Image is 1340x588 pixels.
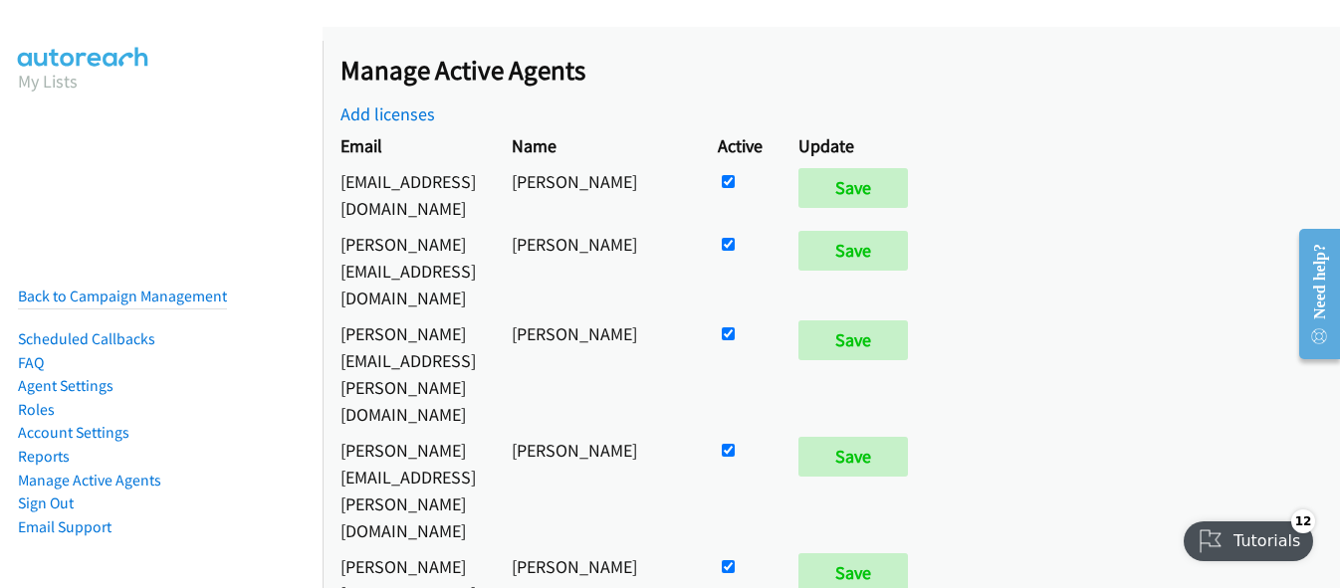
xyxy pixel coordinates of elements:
[18,400,55,419] a: Roles
[1282,215,1340,373] iframe: Resource Center
[798,168,908,208] input: Save
[18,353,44,372] a: FAQ
[323,315,494,432] td: [PERSON_NAME][EMAIL_ADDRESS][PERSON_NAME][DOMAIN_NAME]
[781,127,935,163] th: Update
[340,102,435,125] a: Add licenses
[1172,501,1325,573] iframe: Checklist
[323,127,494,163] th: Email
[494,127,700,163] th: Name
[18,376,113,395] a: Agent Settings
[18,471,161,490] a: Manage Active Agents
[494,163,700,226] td: [PERSON_NAME]
[18,70,78,93] a: My Lists
[798,231,908,271] input: Save
[18,423,129,442] a: Account Settings
[18,329,155,348] a: Scheduled Callbacks
[323,226,494,315] td: [PERSON_NAME][EMAIL_ADDRESS][DOMAIN_NAME]
[18,517,112,536] a: Email Support
[494,432,700,548] td: [PERSON_NAME]
[494,315,700,432] td: [PERSON_NAME]
[18,493,74,512] a: Sign Out
[700,127,781,163] th: Active
[18,447,70,466] a: Reports
[18,287,227,305] a: Back to Campaign Management
[494,226,700,315] td: [PERSON_NAME]
[798,320,908,360] input: Save
[340,54,1340,88] h2: Manage Active Agents
[798,437,908,477] input: Save
[323,163,494,226] td: [EMAIL_ADDRESS][DOMAIN_NAME]
[323,432,494,548] td: [PERSON_NAME][EMAIL_ADDRESS][PERSON_NAME][DOMAIN_NAME]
